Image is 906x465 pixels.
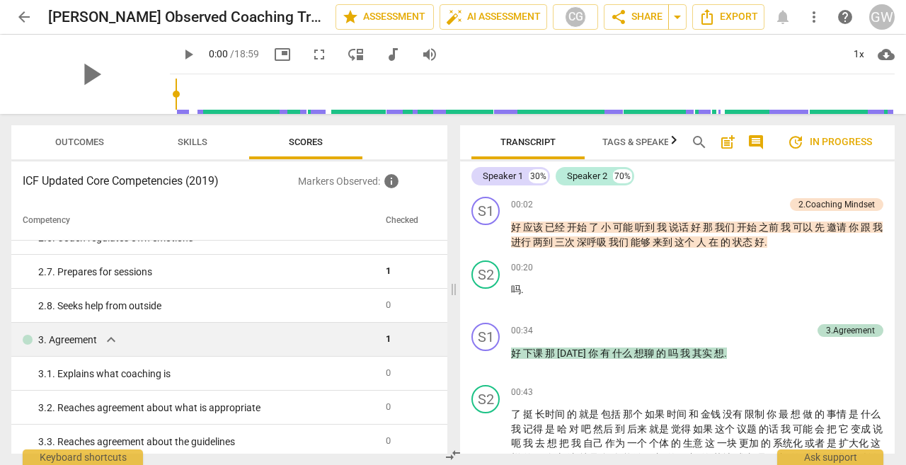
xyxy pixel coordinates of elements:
span: 00:43 [511,386,533,398]
span: 0 [386,401,391,412]
span: 进行 [511,236,533,248]
span: arrow_back [16,8,33,25]
div: 3. 3. Reaches agreement about the guidelines [38,435,374,449]
span: comment [747,134,764,151]
span: 如果 [693,423,715,435]
button: Fullscreen [306,42,332,67]
span: 呃 [511,437,523,449]
span: 能够 [623,452,645,464]
span: Tags & Speakers [602,137,680,147]
span: 长时间 [535,408,567,420]
span: share [610,8,627,25]
span: 好 [511,222,523,233]
span: 0 [386,299,391,310]
h2: [PERSON_NAME] Observed Coaching Triad Round 1 [48,8,324,26]
span: 的话 [759,423,781,435]
span: 记得 [523,423,545,435]
span: cloud_download [878,46,895,63]
span: 状态 [733,236,755,248]
span: 挺 [523,408,535,420]
span: 把 [827,423,839,435]
button: Volume [417,42,442,67]
div: 30% [529,169,548,183]
div: Keyboard shortcuts [23,449,143,465]
span: 是 [827,437,839,449]
span: AI Assessment [446,8,541,25]
span: 小 [601,222,613,233]
span: 没有 [723,408,745,420]
button: Share [604,4,669,30]
span: 系统化 [773,437,805,449]
span: 之前 [759,222,781,233]
span: 一个 [627,437,649,449]
span: 我 [657,222,669,233]
span: post_add [719,134,736,151]
span: 怎么 [601,452,623,464]
button: AI Assessment [440,4,547,30]
span: Skills [178,137,207,147]
span: 更加 [769,452,791,464]
span: 是 [757,452,769,464]
span: 0:00 [209,48,228,59]
span: Share [610,8,663,25]
span: Inquire the support about custom evaluation criteria [383,173,400,190]
span: 它 [839,423,851,435]
button: Search [688,131,711,154]
span: compare_arrows [445,447,461,464]
span: 更加 [645,452,667,464]
span: star [342,8,359,25]
button: Export [692,4,764,30]
button: View player as separate pane [343,42,369,67]
button: Picture in picture [270,42,295,67]
span: 三次 [555,236,577,248]
span: 的 [721,236,733,248]
span: . [724,348,727,359]
div: Change speaker [471,385,500,413]
span: In progress [787,134,872,151]
span: fullscreen [311,46,328,63]
span: 可能 [613,222,635,233]
div: 1x [845,43,872,66]
span: 到 [615,423,627,435]
th: Competency [11,201,380,241]
span: 什么 [612,348,634,359]
span: 是 [545,423,557,435]
span: 那 [545,348,557,359]
span: 时间 [667,408,689,420]
span: 0 [386,435,391,446]
span: 好 [755,236,764,248]
span: 你 [588,348,600,359]
span: 把 [559,437,571,449]
span: 哈 [557,423,569,435]
span: 吧 [581,423,593,435]
div: 3. 2. Reaches agreement about what is appropriate [38,401,374,415]
span: 我 [571,437,583,449]
span: 已经 [545,222,567,233]
span: 更加 [679,452,701,464]
span: 下课 [523,348,545,359]
span: 想 [791,408,803,420]
button: Review is in progress [776,128,883,156]
span: expand_more [103,331,120,348]
span: 就是 [579,408,601,420]
span: 两到 [533,236,555,248]
span: 先 [815,222,827,233]
span: 议题 [737,423,759,435]
span: 什么 [861,408,881,420]
span: 的 [815,408,827,420]
span: 1 [386,333,391,344]
span: / 18:59 [230,48,259,59]
span: . [764,236,767,248]
div: 3. 1. Explains what coaching is [38,367,374,381]
span: 了 [589,222,601,233]
span: 会 [815,423,827,435]
span: 和 [689,408,701,420]
button: Play [176,42,201,67]
span: 金钱 [701,408,723,420]
span: 听到 [635,222,657,233]
span: 一个 [535,452,557,464]
span: 个体 [649,437,671,449]
span: 那个 [623,408,645,420]
span: 的 [567,408,579,420]
span: 想 [714,348,724,359]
